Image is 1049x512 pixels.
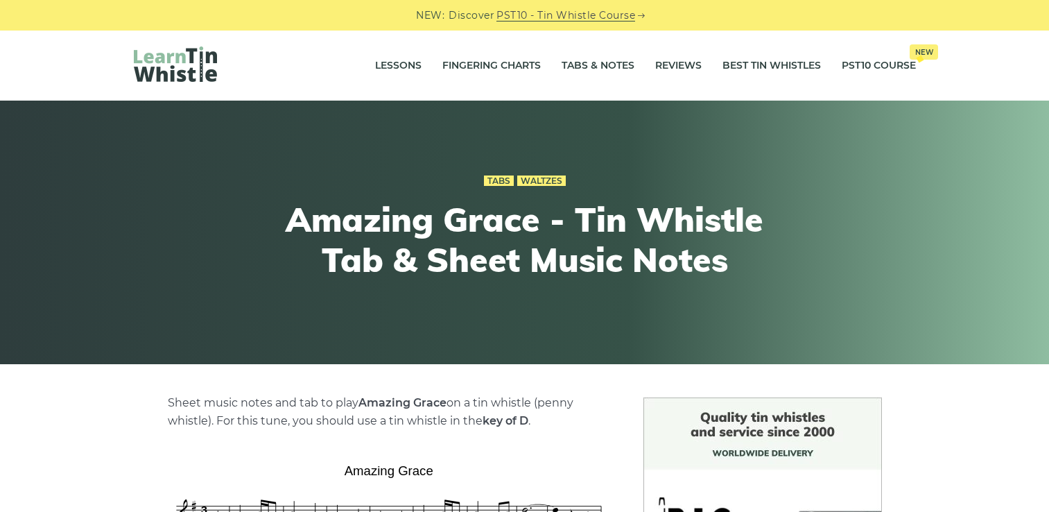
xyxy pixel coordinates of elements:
[168,394,610,430] p: Sheet music notes and tab to play on a tin whistle (penny whistle). For this tune, you should use...
[483,414,528,427] strong: key of D
[517,176,566,187] a: Waltzes
[358,396,447,409] strong: Amazing Grace
[134,46,217,82] img: LearnTinWhistle.com
[655,49,702,83] a: Reviews
[722,49,821,83] a: Best Tin Whistles
[270,200,780,280] h1: Amazing Grace - Tin Whistle Tab & Sheet Music Notes
[910,44,938,60] span: New
[842,49,916,83] a: PST10 CourseNew
[484,176,514,187] a: Tabs
[442,49,541,83] a: Fingering Charts
[375,49,422,83] a: Lessons
[562,49,634,83] a: Tabs & Notes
